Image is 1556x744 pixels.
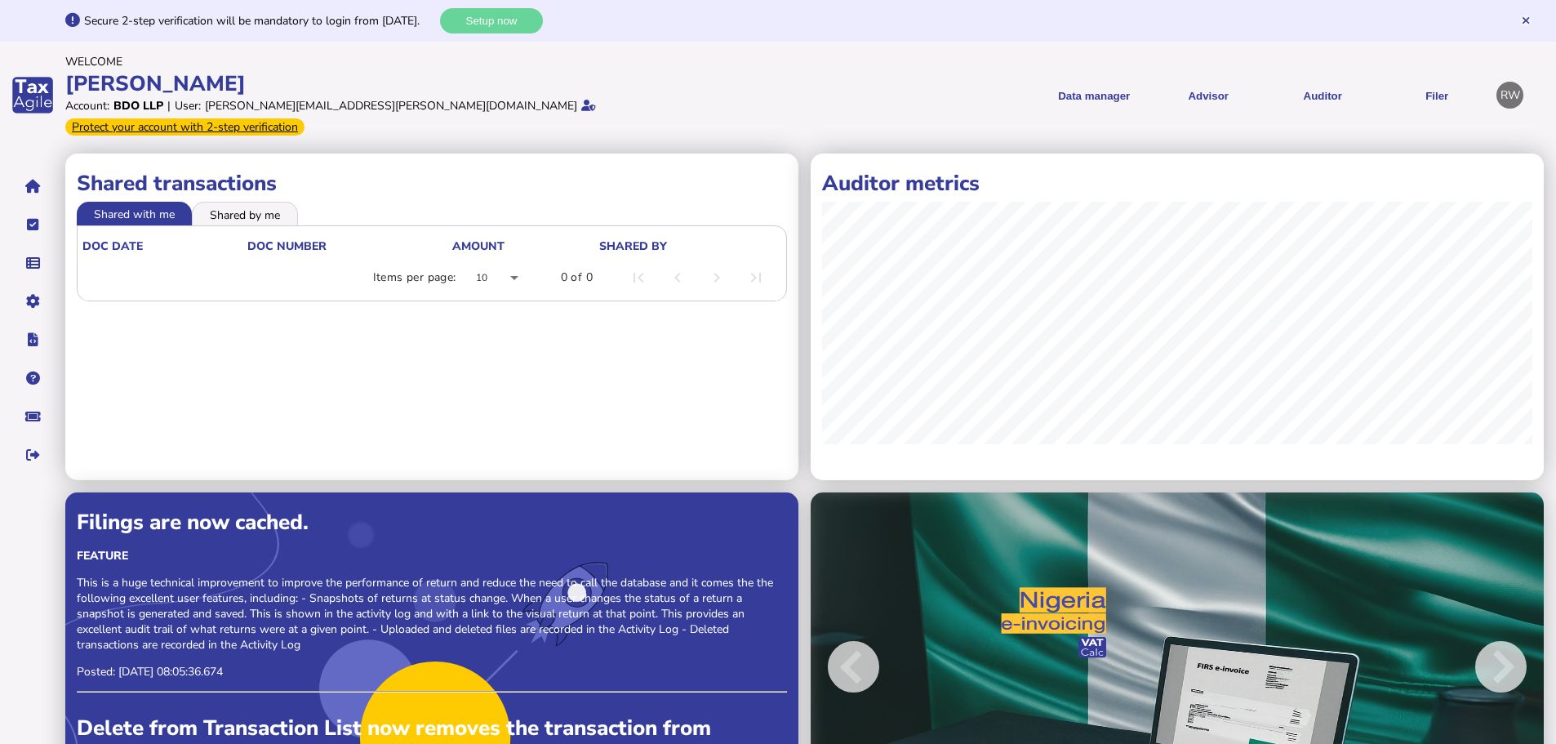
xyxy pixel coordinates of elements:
[1271,75,1374,115] button: Auditor
[77,202,192,225] li: Shared with me
[26,263,40,264] i: Data manager
[84,13,436,29] div: Secure 2-step verification will be mandatory to login from [DATE].
[1385,75,1488,115] button: Filer
[247,238,451,254] div: doc number
[16,399,50,434] button: Raise a support ticket
[77,575,787,653] p: This is a huge technical improvement to improve the performance of return and reduce the need to ...
[77,548,787,564] div: Feature
[599,238,667,254] div: shared by
[373,270,456,286] div: Items per page:
[192,202,298,225] li: Shared by me
[65,54,773,69] div: Welcome
[16,207,50,242] button: Tasks
[1520,15,1532,26] button: Hide message
[77,664,787,679] p: Posted: [DATE] 08:05:36.674
[16,438,50,472] button: Sign out
[65,98,109,114] div: Account:
[82,238,246,254] div: doc date
[440,8,543,33] button: Setup now
[1157,75,1260,115] button: Shows a dropdown of VAT Advisor options
[82,238,143,254] div: doc date
[205,98,577,114] div: [PERSON_NAME][EMAIL_ADDRESS][PERSON_NAME][DOMAIN_NAME]
[65,118,305,136] div: From Oct 1, 2025, 2-step verification will be required to login. Set it up now...
[77,508,787,537] div: Filings are now cached.
[16,323,50,357] button: Developer hub links
[16,169,50,203] button: Home
[1496,82,1523,109] div: Profile settings
[1043,75,1145,115] button: Shows a dropdown of Data manager options
[16,361,50,395] button: Help pages
[175,98,201,114] div: User:
[247,238,327,254] div: doc number
[822,169,1532,198] h1: Auditor metrics
[113,98,163,114] div: BDO LLP
[599,238,778,254] div: shared by
[16,284,50,319] button: Manage settings
[65,69,773,98] div: [PERSON_NAME]
[561,270,593,286] div: 0 of 0
[781,75,1489,115] menu: navigate products
[452,238,598,254] div: Amount
[16,246,50,280] button: Data manager
[167,98,171,114] div: |
[452,238,505,254] div: Amount
[581,100,596,111] i: Email verified
[77,169,787,198] h1: Shared transactions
